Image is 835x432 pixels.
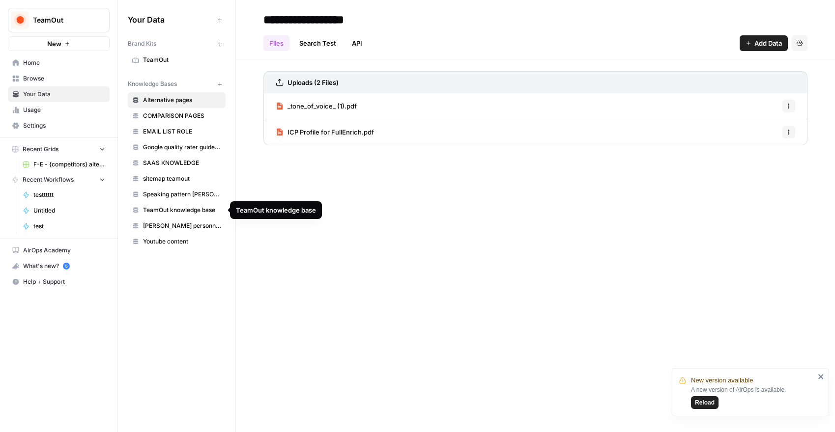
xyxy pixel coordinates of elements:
a: SAAS KNOWLEDGE [128,155,226,171]
a: Google quality rater guidelines [128,139,226,155]
span: Recent Workflows [23,175,74,184]
span: COMPARISON PAGES [143,111,221,120]
a: Uploads (2 Files) [276,72,339,93]
span: Recent Grids [23,145,58,154]
span: Your Data [23,90,105,99]
a: Settings [8,118,110,134]
button: Reload [691,396,719,409]
a: TeamOut knowledge base [128,202,226,218]
a: Browse [8,71,110,86]
a: test [18,218,110,234]
button: Help + Support [8,274,110,290]
span: Help + Support [23,277,105,286]
span: sitemap teamout [143,174,221,183]
a: API [346,35,368,51]
span: Brand Kits [128,39,156,48]
span: TeamOut knowledge base [143,206,221,215]
span: Your Data [128,14,214,26]
span: test [33,222,105,231]
span: Google quality rater guidelines [143,143,221,152]
a: COMPARISON PAGES [128,108,226,124]
button: Add Data [740,35,788,51]
a: EMAIL LIST ROLE [128,124,226,139]
span: TeamOut [143,55,221,64]
span: Home [23,58,105,67]
a: _tone_of_voice_ (1).pdf [276,93,357,119]
span: TeamOut [33,15,92,25]
span: Settings [23,121,105,130]
span: Alternative pages [143,96,221,105]
span: New [47,39,61,49]
a: Home [8,55,110,71]
span: Untitled [33,206,105,215]
a: Alternative pages [128,92,226,108]
a: Youtube content [128,234,226,249]
span: Add Data [754,38,782,48]
button: What's new? 5 [8,258,110,274]
a: Usage [8,102,110,118]
span: F-E - {competitors} alternative [33,160,105,169]
span: SAAS KNOWLEDGE [143,159,221,167]
span: Speaking pattern [PERSON_NAME] [143,190,221,199]
a: 5 [63,263,70,270]
span: Knowledge Bases [128,80,177,88]
span: _tone_of_voice_ (1).pdf [288,101,357,111]
span: AirOps Academy [23,246,105,255]
a: testttttt [18,187,110,203]
span: Browse [23,74,105,83]
div: What's new? [8,259,109,273]
a: AirOps Academy [8,243,110,258]
span: ICP Profile for FullEnrich.pdf [288,127,374,137]
span: testttttt [33,190,105,199]
h3: Uploads (2 Files) [288,78,339,87]
div: TeamOut knowledge base [236,205,316,215]
text: 5 [65,264,67,269]
a: Speaking pattern [PERSON_NAME] [128,187,226,202]
span: EMAIL LIST ROLE [143,127,221,136]
a: TeamOut [128,52,226,68]
span: Usage [23,106,105,114]
span: [PERSON_NAME] personnal background [143,221,221,230]
button: close [818,373,825,380]
button: Workspace: TeamOut [8,8,110,32]
a: sitemap teamout [128,171,226,187]
img: TeamOut Logo [11,11,29,29]
a: [PERSON_NAME] personnal background [128,218,226,234]
span: Youtube content [143,237,221,246]
span: New version available [691,376,753,385]
a: F-E - {competitors} alternative [18,157,110,172]
button: Recent Grids [8,142,110,157]
a: Files [263,35,289,51]
a: Search Test [293,35,342,51]
a: Untitled [18,203,110,218]
button: New [8,36,110,51]
a: ICP Profile for FullEnrich.pdf [276,119,374,145]
div: A new version of AirOps is available. [691,385,815,409]
button: Recent Workflows [8,172,110,187]
a: Your Data [8,86,110,102]
span: Reload [695,398,715,407]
